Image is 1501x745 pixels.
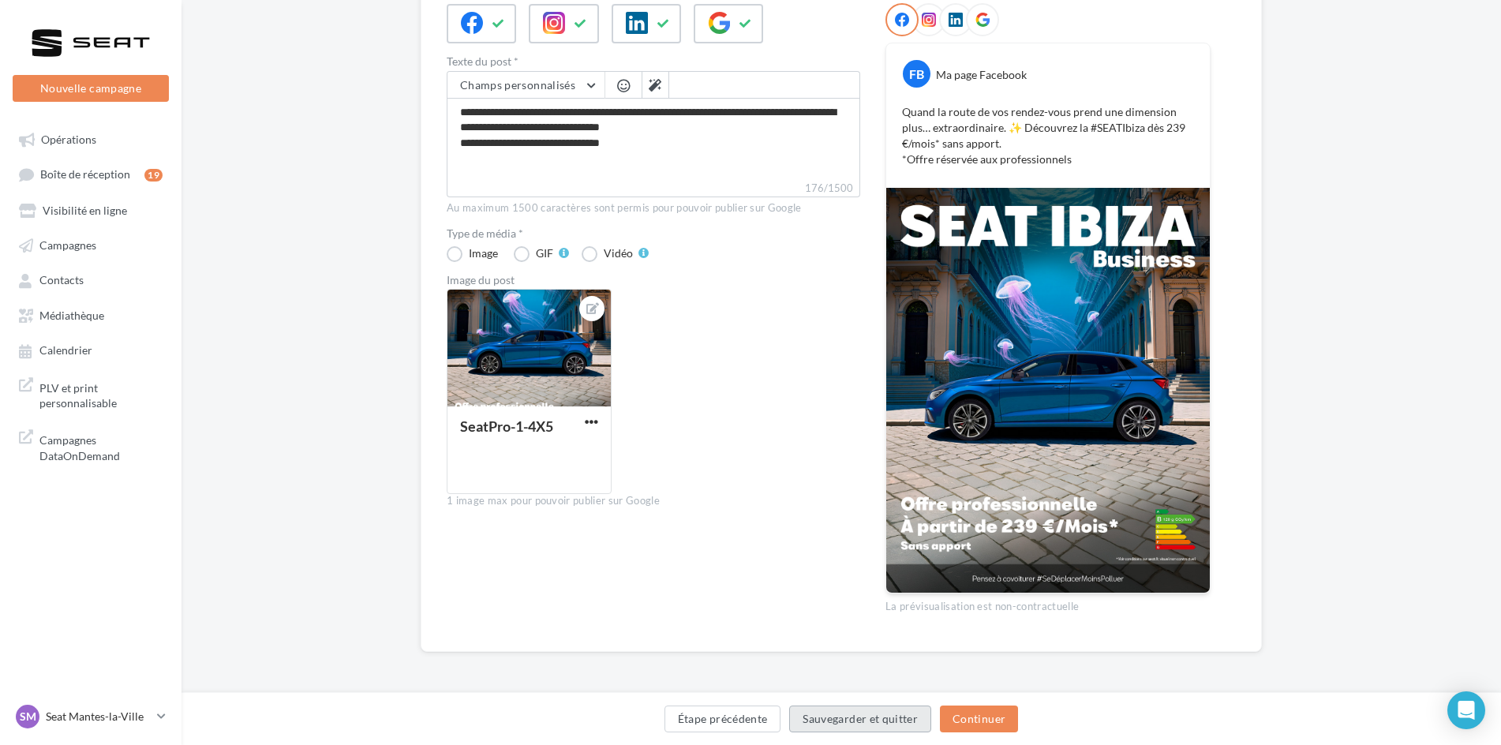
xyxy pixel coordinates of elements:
div: Au maximum 1500 caractères sont permis pour pouvoir publier sur Google [447,201,860,215]
p: Quand la route de vos rendez-vous prend une dimension plus… extraordinaire. ✨ Découvrez la #SEATI... [902,104,1194,167]
button: Continuer [940,706,1018,732]
button: Champs personnalisés [447,72,605,99]
label: Texte du post * [447,56,860,67]
a: Visibilité en ligne [9,196,172,224]
label: Type de média * [447,228,860,239]
span: SM [20,709,36,724]
div: La prévisualisation est non-contractuelle [885,593,1211,614]
a: Opérations [9,125,172,153]
div: 1 image max pour pouvoir publier sur Google [447,494,860,508]
button: Sauvegarder et quitter [789,706,931,732]
a: Calendrier [9,335,172,364]
a: SM Seat Mantes-la-Ville [13,702,169,732]
span: Champs personnalisés [460,78,575,92]
div: Image du post [447,275,860,286]
span: Médiathèque [39,309,104,322]
div: Vidéo [604,248,633,259]
a: Campagnes DataOnDemand [9,423,172,470]
div: 19 [144,169,163,182]
a: PLV et print personnalisable [9,371,172,417]
div: Open Intercom Messenger [1447,691,1485,729]
div: FB [903,60,930,88]
span: Opérations [41,133,96,146]
div: GIF [536,248,553,259]
span: Campagnes DataOnDemand [39,429,163,463]
p: Seat Mantes-la-Ville [46,709,151,724]
a: Contacts [9,265,172,294]
span: Visibilité en ligne [43,204,127,217]
span: Contacts [39,274,84,287]
a: Boîte de réception19 [9,159,172,189]
a: Campagnes [9,230,172,259]
div: Image [469,248,498,259]
button: Étape précédente [664,706,781,732]
button: Nouvelle campagne [13,75,169,102]
a: Médiathèque [9,301,172,329]
label: 176/1500 [447,180,860,197]
span: PLV et print personnalisable [39,377,163,411]
div: SeatPro-1-4X5 [460,417,553,435]
div: Ma page Facebook [936,67,1027,83]
span: Boîte de réception [40,168,130,182]
span: Campagnes [39,238,96,252]
span: Calendrier [39,344,92,358]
